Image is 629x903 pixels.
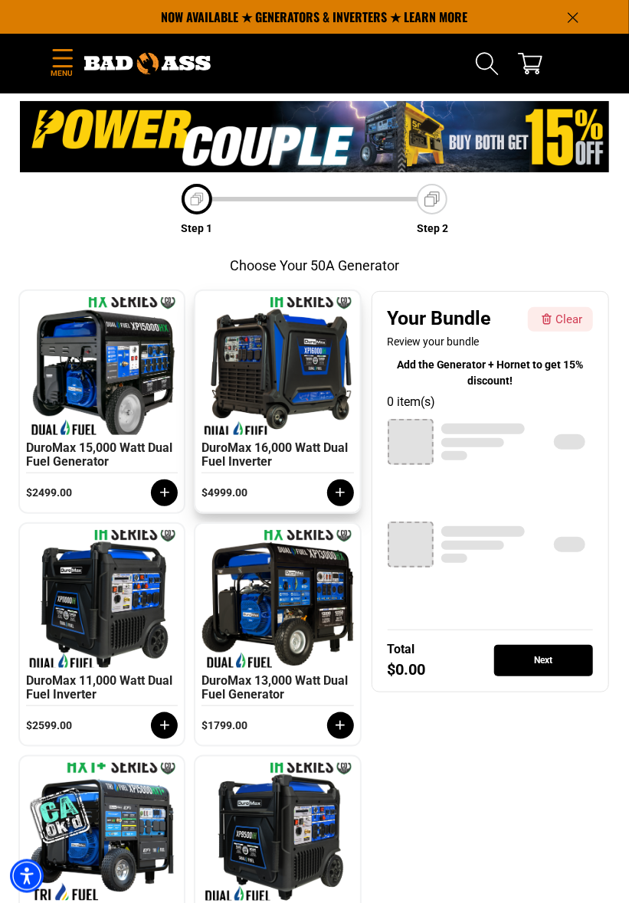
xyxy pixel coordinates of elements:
p: Step 2 [417,221,448,237]
a: cart [518,51,542,76]
div: $1799.00 [201,719,290,731]
div: Accessibility Menu [10,859,44,893]
img: ❮ [26,297,178,435]
div: $2499.00 [26,486,115,499]
div: DuroMax 11,000 Watt Dual Fuel Inverter [26,674,178,706]
div: $2599.00 [26,719,115,731]
div: Choose Your 50A Generator [230,255,399,276]
div: DuroMax 16,000 Watt Dual Fuel Inverter [201,441,353,473]
summary: Menu [51,46,74,82]
summary: Search [475,51,500,76]
img: ❮ [26,530,178,668]
div: Clear [555,311,582,329]
img: ❮ [201,297,353,435]
div: Review your bundle [388,334,522,349]
img: ❮ [201,763,353,901]
div: DuroMax 13,000 Watt Dual Fuel Generator [201,674,353,706]
img: Promotional banner featuring "Power Couple" text, showcasing a generator and a power tool, with a... [20,101,609,172]
div: $4999.00 [201,486,290,499]
img: ❮ [26,763,178,901]
p: Step 1 [181,221,212,237]
img: ❮ [201,530,353,668]
span: Menu [51,67,74,79]
div: 0 item(s) [388,393,593,411]
div: $0.00 [388,663,426,676]
img: Step 2 [421,188,443,210]
div: DuroMax 15,000 Watt Dual Fuel Generator [26,441,178,473]
div: Add the Generator + Hornet to get 15% discount! [388,357,593,389]
div: Your Bundle [388,307,522,330]
div: Total [388,642,415,656]
img: Bad Ass Extension Cords [84,53,211,74]
div: Next [494,645,593,676]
